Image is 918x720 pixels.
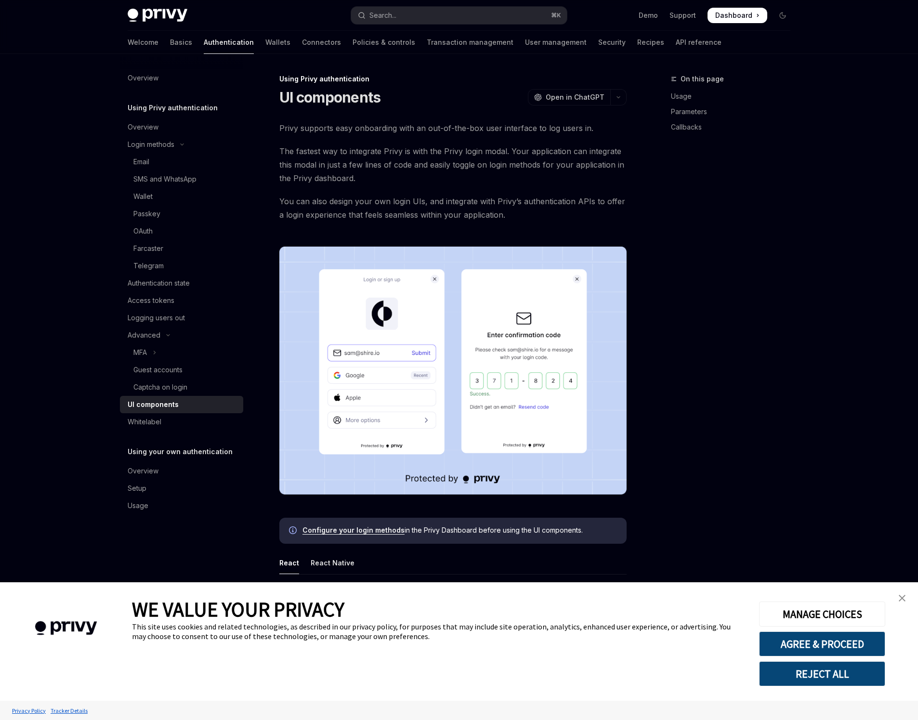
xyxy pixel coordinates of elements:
div: MFA [133,347,147,358]
a: Recipes [637,31,664,54]
a: Farcaster [120,240,243,257]
a: Transaction management [427,31,513,54]
span: You can also design your own login UIs, and integrate with Privy’s authentication APIs to offer a... [279,195,627,222]
a: User management [525,31,587,54]
a: API reference [676,31,721,54]
button: Toggle MFA section [120,344,243,361]
span: Dashboard [715,11,752,20]
button: Open in ChatGPT [528,89,610,105]
span: ⌘ K [551,12,561,19]
img: images/Onboard.png [279,247,627,495]
a: SMS and WhatsApp [120,170,243,188]
a: Overview [120,69,243,87]
div: Advanced [128,329,160,341]
div: Overview [128,465,158,477]
div: Using Privy authentication [279,74,627,84]
div: Logging users out [128,312,185,324]
div: React [279,551,299,574]
h1: UI components [279,89,380,106]
div: Authentication state [128,277,190,289]
div: OAuth [133,225,153,237]
a: close banner [892,589,912,608]
a: Access tokens [120,292,243,309]
button: Toggle dark mode [775,8,790,23]
div: Whitelabel [128,416,161,428]
a: Support [669,11,696,20]
a: Usage [120,497,243,514]
a: Authentication [204,31,254,54]
a: Configure your login methods [302,526,405,535]
a: Overview [120,462,243,480]
a: Connectors [302,31,341,54]
a: UI components [120,396,243,413]
a: Parameters [671,104,798,119]
a: Callbacks [671,119,798,135]
a: Privacy Policy [10,702,48,719]
button: MANAGE CHOICES [759,602,885,627]
div: Overview [128,121,158,133]
button: AGREE & PROCEED [759,631,885,656]
span: Open in ChatGPT [546,92,604,102]
div: Email [133,156,149,168]
a: Logging users out [120,309,243,327]
a: Welcome [128,31,158,54]
img: dark logo [128,9,187,22]
a: Captcha on login [120,379,243,396]
a: OAuth [120,223,243,240]
div: Access tokens [128,295,174,306]
div: SMS and WhatsApp [133,173,197,185]
a: Overview [120,118,243,136]
a: Basics [170,31,192,54]
div: Captcha on login [133,381,187,393]
span: On this page [681,73,724,85]
div: Guest accounts [133,364,183,376]
a: Usage [671,89,798,104]
a: Telegram [120,257,243,275]
button: Toggle Advanced section [120,327,243,344]
div: Login methods [128,139,174,150]
h5: Using Privy authentication [128,102,218,114]
div: React Native [311,551,354,574]
h5: Using your own authentication [128,446,233,458]
a: Dashboard [708,8,767,23]
button: Open search [351,7,567,24]
div: Setup [128,483,146,494]
img: company logo [14,607,118,649]
div: Telegram [133,260,164,272]
div: Overview [128,72,158,84]
span: The fastest way to integrate Privy is with the Privy login modal. Your application can integrate ... [279,144,627,185]
div: Passkey [133,208,160,220]
a: Guest accounts [120,361,243,379]
a: Passkey [120,205,243,223]
img: close banner [899,595,905,602]
div: Farcaster [133,243,163,254]
a: Demo [639,11,658,20]
a: Policies & controls [353,31,415,54]
div: Wallet [133,191,153,202]
button: REJECT ALL [759,661,885,686]
a: Whitelabel [120,413,243,431]
div: This site uses cookies and related technologies, as described in our privacy policy, for purposes... [132,622,745,641]
div: UI components [128,399,179,410]
span: WE VALUE YOUR PRIVACY [132,597,344,622]
button: Toggle Login methods section [120,136,243,153]
a: Setup [120,480,243,497]
svg: Info [289,526,299,536]
span: Privy supports easy onboarding with an out-of-the-box user interface to log users in. [279,121,627,135]
div: Usage [128,500,148,511]
span: in the Privy Dashboard before using the UI components. [302,525,617,535]
a: Tracker Details [48,702,90,719]
a: Security [598,31,626,54]
a: Authentication state [120,275,243,292]
div: Search... [369,10,396,21]
a: Wallet [120,188,243,205]
a: Wallets [265,31,290,54]
a: Email [120,153,243,170]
